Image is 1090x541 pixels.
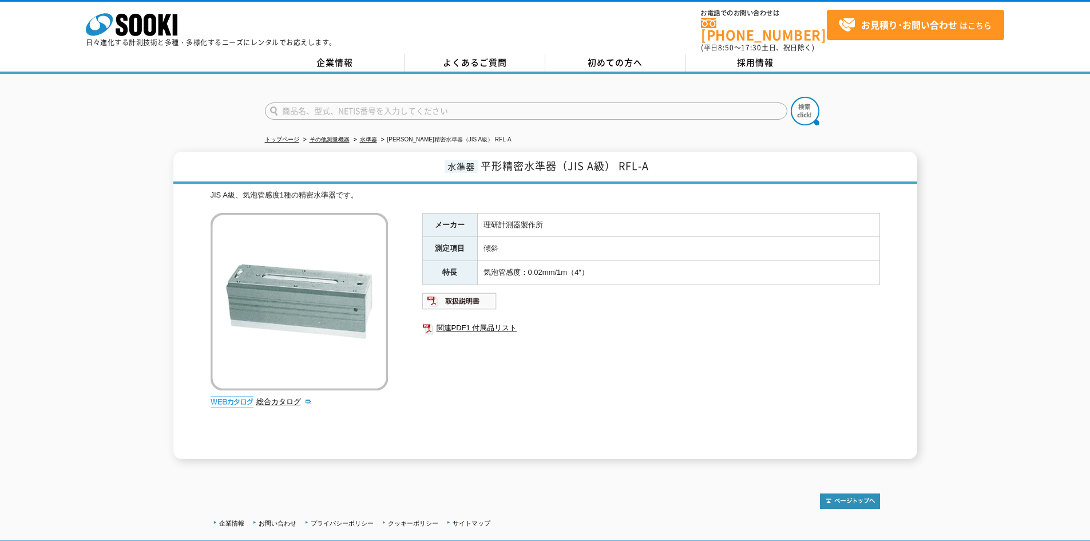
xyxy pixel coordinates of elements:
li: [PERSON_NAME]精密水準器（JIS A級） RFL-A [379,134,512,146]
div: JIS A級、気泡管感度1種の精密水準器です。 [211,189,880,202]
a: プライバシーポリシー [311,520,374,527]
th: メーカー [422,213,477,237]
td: 気泡管感度：0.02mm/1m（4″） [477,261,879,285]
span: はこちら [838,17,992,34]
a: 総合カタログ [256,397,312,406]
img: トップページへ [820,493,880,509]
span: 平形精密水準器（JIS A級） RFL-A [481,158,649,173]
a: よくあるご質問 [405,54,545,72]
input: 商品名、型式、NETIS番号を入力してください [265,102,787,120]
td: 理研計測器製作所 [477,213,879,237]
a: お問い合わせ [259,520,296,527]
span: 17:30 [741,42,762,53]
span: 初めての方へ [588,56,643,69]
span: 8:50 [718,42,734,53]
a: 採用情報 [685,54,826,72]
span: お電話でのお問い合わせは [701,10,827,17]
a: 関連PDF1 付属品リスト [422,321,880,335]
span: (平日 ～ 土日、祝日除く) [701,42,814,53]
img: btn_search.png [791,97,819,125]
th: 特長 [422,261,477,285]
img: 平形精密水準器（JIS A級） RFL-A [211,213,388,390]
a: [PHONE_NUMBER] [701,18,827,41]
span: 水準器 [445,160,478,173]
a: 企業情報 [219,520,244,527]
a: 取扱説明書 [422,299,497,308]
a: 企業情報 [265,54,405,72]
a: お見積り･お問い合わせはこちら [827,10,1004,40]
a: クッキーポリシー [388,520,438,527]
a: トップページ [265,136,299,143]
a: 水準器 [360,136,377,143]
strong: お見積り･お問い合わせ [861,18,957,31]
a: その他測量機器 [310,136,350,143]
a: サイトマップ [453,520,490,527]
th: 測定項目 [422,237,477,261]
p: 日々進化する計測技術と多種・多様化するニーズにレンタルでお応えします。 [86,39,336,46]
img: webカタログ [211,396,253,408]
a: 初めての方へ [545,54,685,72]
td: 傾斜 [477,237,879,261]
img: 取扱説明書 [422,292,497,310]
